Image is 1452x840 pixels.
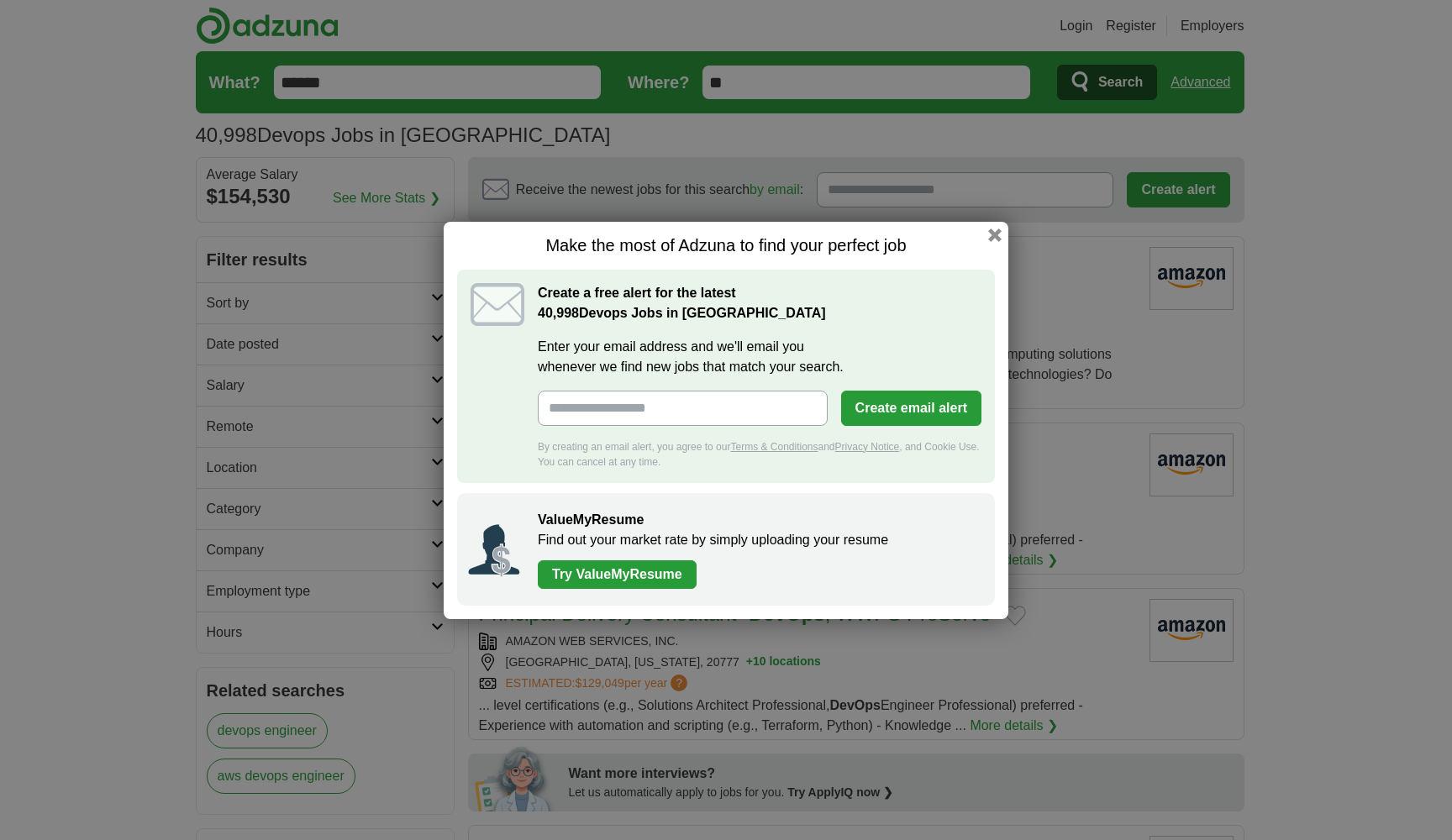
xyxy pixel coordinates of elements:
a: Try ValueMyResume [538,560,697,589]
span: 40,998 [538,303,579,323]
div: By creating an email alert, you agree to our and , and Cookie Use. You can cancel at any time. [538,439,981,470]
a: Terms & Conditions [730,441,818,453]
h2: Create a free alert for the latest [538,283,981,323]
strong: Devops Jobs in [GEOGRAPHIC_DATA] [538,306,826,320]
a: Privacy Notice [835,441,900,453]
img: icon_email.svg [471,283,524,326]
p: Find out your market rate by simply uploading your resume [538,530,978,550]
h2: ValueMyResume [538,510,978,530]
button: Create email alert [841,391,981,426]
h1: Make the most of Adzuna to find your perfect job [457,235,995,256]
label: Enter your email address and we'll email you whenever we find new jobs that match your search. [538,337,981,377]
